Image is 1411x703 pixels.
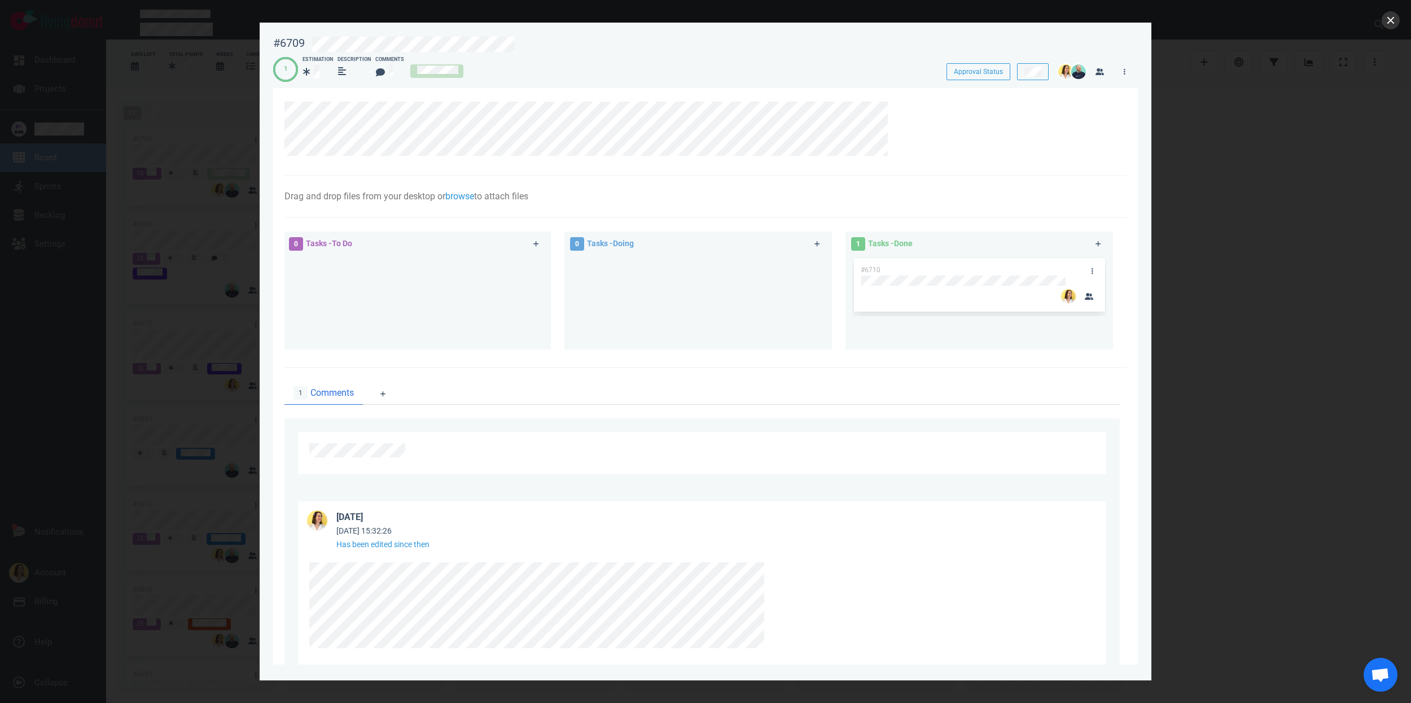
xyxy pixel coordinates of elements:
[338,56,371,64] div: Description
[284,191,445,202] span: Drag and drop files from your desktop or
[445,191,474,202] a: browse
[293,386,308,400] span: 1
[336,510,363,524] div: [DATE]
[1058,64,1073,79] img: 26
[474,191,528,202] span: to attach files
[861,266,880,274] span: #6710
[868,239,913,248] span: Tasks - Done
[570,237,584,251] span: 0
[336,526,392,535] small: [DATE] 15:32:26
[1071,64,1086,79] img: 26
[284,64,287,74] div: 1
[375,56,404,64] div: Comments
[307,510,327,531] img: 36
[289,237,303,251] span: 0
[310,386,354,400] span: Comments
[946,63,1010,80] button: Approval Status
[306,239,352,248] span: Tasks - To Do
[587,239,634,248] span: Tasks - Doing
[336,540,430,549] small: Has been edited since then
[1061,289,1076,304] img: 26
[303,56,333,64] div: Estimation
[1382,11,1400,29] button: close
[851,237,865,251] span: 1
[1364,658,1397,692] div: Ouvrir le chat
[273,36,305,50] div: #6709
